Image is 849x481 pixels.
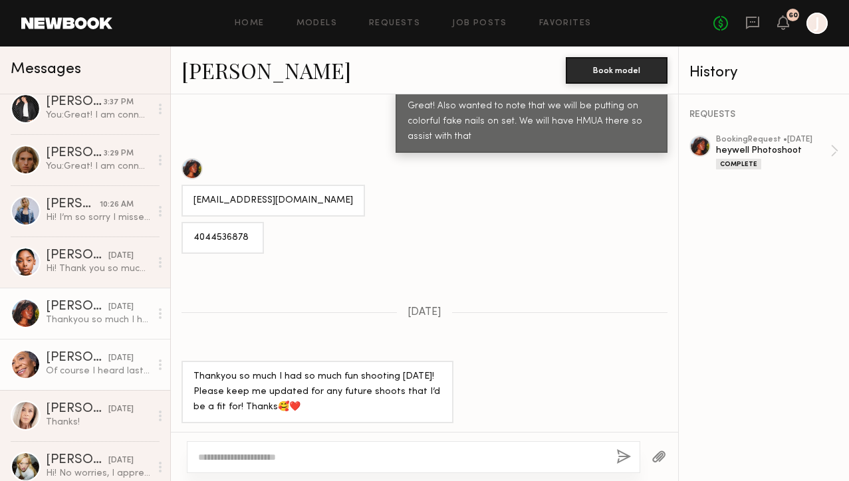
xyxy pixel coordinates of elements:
div: 4044536878 [193,231,252,246]
div: 60 [788,12,798,19]
div: [PERSON_NAME] [46,249,108,262]
div: You: Great! I am connecting with the client shortly and can get back to you asap! [46,160,150,173]
div: Thankyou so much I had so much fun shooting [DATE]! Please keep me updated for any future shoots ... [46,314,150,326]
div: [PERSON_NAME] [46,403,108,416]
a: Home [235,19,265,28]
a: J [806,13,828,34]
a: Models [297,19,337,28]
div: [DATE] [108,352,134,365]
div: Thanks! [46,416,150,429]
span: Messages [11,62,81,77]
div: [PERSON_NAME] [46,351,108,365]
span: [DATE] [408,307,441,318]
a: Favorites [539,19,592,28]
div: [DATE] [108,454,134,467]
div: Great! Also wanted to note that we will be putting on colorful fake nails on set. We will have HM... [408,99,656,145]
div: [DATE] [108,403,134,416]
div: [PERSON_NAME] [46,198,100,211]
div: [PERSON_NAME] [46,454,108,467]
div: Of course I heard last minute the shoot was [DATE] and could not get back to you about it. I appr... [46,365,150,377]
a: [PERSON_NAME] [182,56,351,84]
div: 3:29 PM [104,147,134,160]
div: 3:37 PM [104,96,134,109]
div: 10:26 AM [100,199,134,211]
div: You: Great! I am connecting with the client shortly and can get back to you asap! [46,109,150,122]
div: [PERSON_NAME] D. [46,96,104,109]
div: History [689,65,838,80]
div: Complete [716,159,761,169]
div: [PERSON_NAME] [46,147,104,160]
div: [EMAIL_ADDRESS][DOMAIN_NAME] [193,193,353,209]
a: Requests [369,19,420,28]
div: [PERSON_NAME] [46,300,108,314]
a: Job Posts [452,19,507,28]
div: Thankyou so much I had so much fun shooting [DATE]! Please keep me updated for any future shoots ... [193,369,441,415]
div: Hi! No worries, I appreciate the follow up. Unfortunately I’ll be out of town for those days now,... [46,467,150,480]
a: Book model [566,64,667,75]
button: Book model [566,57,667,84]
a: bookingRequest •[DATE]heywell PhotoshootComplete [716,136,838,169]
div: Hi! I’m so sorry I missed this message. If there are any opportunities in the future I’d love to ... [46,211,150,224]
div: [DATE] [108,250,134,262]
div: REQUESTS [689,110,838,120]
div: Hi! Thank you so much for reaching out. Please remind me will this shoot be in [GEOGRAPHIC_DATA]?... [46,262,150,275]
div: [DATE] [108,301,134,314]
div: booking Request • [DATE] [716,136,830,144]
div: heywell Photoshoot [716,144,830,157]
